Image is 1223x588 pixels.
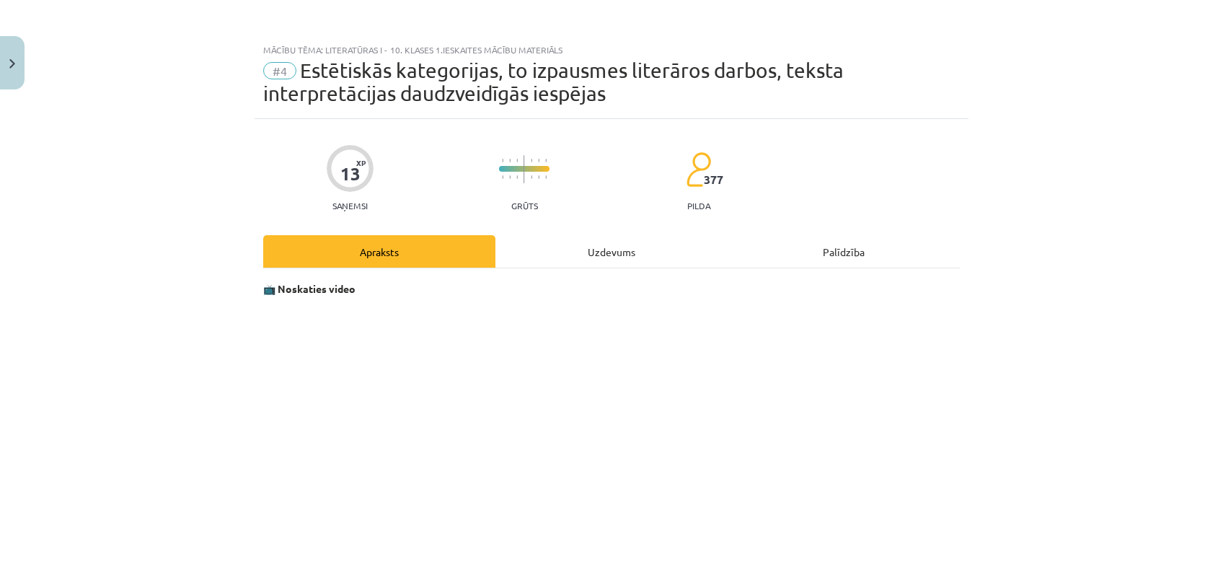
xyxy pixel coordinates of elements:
strong: 📺 Noskaties video [263,282,356,295]
img: icon-short-line-57e1e144782c952c97e751825c79c345078a6d821885a25fce030b3d8c18986b.svg [516,175,518,179]
img: icon-short-line-57e1e144782c952c97e751825c79c345078a6d821885a25fce030b3d8c18986b.svg [502,159,503,162]
img: icon-short-line-57e1e144782c952c97e751825c79c345078a6d821885a25fce030b3d8c18986b.svg [538,159,539,162]
img: icon-long-line-d9ea69661e0d244f92f715978eff75569469978d946b2353a9bb055b3ed8787d.svg [524,155,525,183]
p: pilda [687,201,710,211]
img: icon-close-lesson-0947bae3869378f0d4975bcd49f059093ad1ed9edebbc8119c70593378902aed.svg [9,59,15,69]
span: #4 [263,62,296,79]
img: icon-short-line-57e1e144782c952c97e751825c79c345078a6d821885a25fce030b3d8c18986b.svg [509,159,511,162]
p: Saņemsi [327,201,374,211]
div: Mācību tēma: Literatūras i - 10. klases 1.ieskaites mācību materiāls [263,45,960,55]
img: icon-short-line-57e1e144782c952c97e751825c79c345078a6d821885a25fce030b3d8c18986b.svg [545,175,547,179]
img: icon-short-line-57e1e144782c952c97e751825c79c345078a6d821885a25fce030b3d8c18986b.svg [509,175,511,179]
img: icon-short-line-57e1e144782c952c97e751825c79c345078a6d821885a25fce030b3d8c18986b.svg [531,159,532,162]
div: Palīdzība [728,235,960,268]
img: icon-short-line-57e1e144782c952c97e751825c79c345078a6d821885a25fce030b3d8c18986b.svg [516,159,518,162]
p: Grūts [511,201,538,211]
span: XP [356,159,366,167]
span: Estētiskās kategorijas, to izpausmes literāros darbos, teksta interpretācijas daudzveidīgās iespējas [263,58,844,105]
img: icon-short-line-57e1e144782c952c97e751825c79c345078a6d821885a25fce030b3d8c18986b.svg [531,175,532,179]
img: icon-short-line-57e1e144782c952c97e751825c79c345078a6d821885a25fce030b3d8c18986b.svg [538,175,539,179]
img: icon-short-line-57e1e144782c952c97e751825c79c345078a6d821885a25fce030b3d8c18986b.svg [502,175,503,179]
img: icon-short-line-57e1e144782c952c97e751825c79c345078a6d821885a25fce030b3d8c18986b.svg [545,159,547,162]
div: Apraksts [263,235,495,268]
div: 13 [340,164,361,184]
span: 377 [704,173,723,186]
img: students-c634bb4e5e11cddfef0936a35e636f08e4e9abd3cc4e673bd6f9a4125e45ecb1.svg [686,152,711,188]
div: Uzdevums [495,235,728,268]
